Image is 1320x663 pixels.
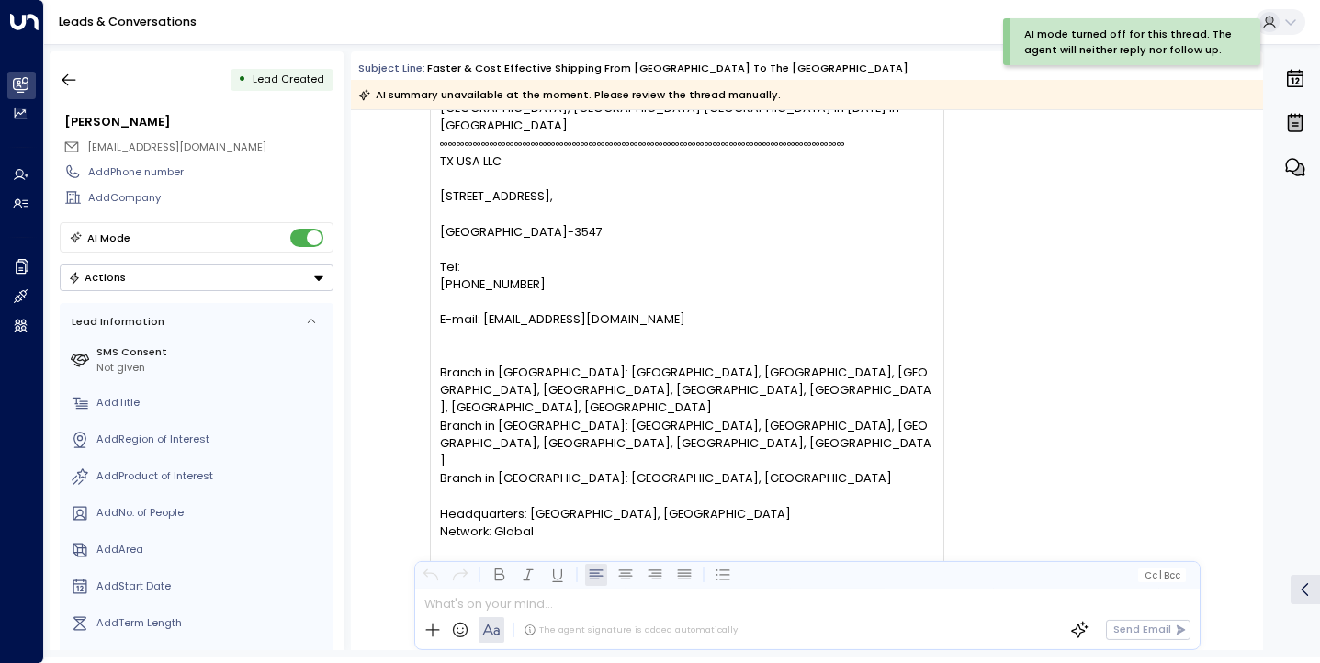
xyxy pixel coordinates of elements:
[96,579,327,594] div: AddStart Date
[96,615,327,631] div: AddTerm Length
[448,564,470,586] button: Redo
[238,66,246,93] div: •
[96,395,327,410] div: AddTitle
[59,14,197,29] a: Leads & Conversations
[96,468,327,484] div: AddProduct of Interest
[419,564,441,586] button: Undo
[96,360,327,376] div: Not given
[1158,570,1161,580] span: |
[253,72,324,86] span: Lead Created
[87,140,266,154] span: [EMAIL_ADDRESS][DOMAIN_NAME]
[524,624,738,636] div: The agent signature is added automatically
[358,61,425,75] span: Subject Line:
[96,542,327,557] div: AddArea
[64,113,333,130] div: [PERSON_NAME]
[358,85,781,104] div: AI summary unavailable at the moment. Please review the thread manually.
[96,432,327,447] div: AddRegion of Interest
[87,140,266,155] span: sales@tx-logi.us
[96,344,327,360] label: SMS Consent
[60,264,333,291] div: Button group with a nested menu
[1144,570,1179,580] span: Cc Bcc
[68,271,126,284] div: Actions
[60,264,333,291] button: Actions
[427,61,908,76] div: Faster & Cost Effective Shipping from [GEOGRAPHIC_DATA] to the [GEOGRAPHIC_DATA]
[88,190,333,206] div: AddCompany
[96,505,327,521] div: AddNo. of People
[1024,27,1233,58] div: AI mode turned off for this thread. The agent will neither reply nor follow up.
[1138,568,1186,582] button: Cc|Bcc
[88,164,333,180] div: AddPhone number
[87,229,130,247] div: AI Mode
[66,314,164,330] div: Lead Information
